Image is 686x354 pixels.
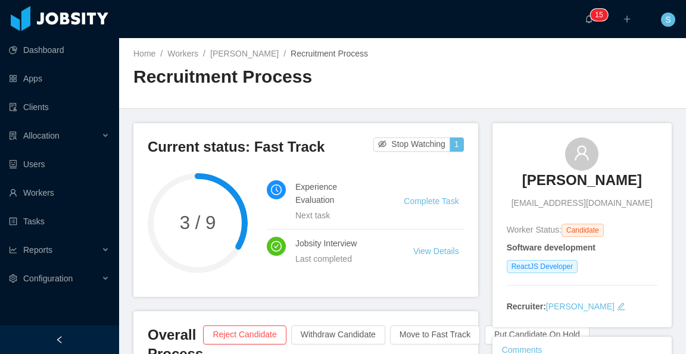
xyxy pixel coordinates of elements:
[373,137,450,152] button: icon: eye-invisibleStop Watching
[148,214,248,232] span: 3 / 9
[522,171,642,190] h3: [PERSON_NAME]
[160,49,163,58] span: /
[210,49,279,58] a: [PERSON_NAME]
[617,302,625,311] i: icon: edit
[295,180,375,206] h4: Experience Evaluation
[485,325,590,344] button: Put Candidate On Hold
[573,145,590,161] i: icon: user
[450,137,464,152] button: 1
[23,274,73,283] span: Configuration
[9,209,110,233] a: icon: profileTasks
[507,225,562,234] span: Worker Status:
[522,171,642,197] a: [PERSON_NAME]
[23,245,52,255] span: Reports
[133,65,403,89] h2: Recruitment Process
[390,325,480,344] button: Move to Fast Track
[203,325,286,344] button: Reject Candidate
[133,49,155,58] a: Home
[271,184,282,195] i: icon: clock-circle
[562,224,604,237] span: Candidate
[271,241,282,252] i: icon: check-circle
[148,137,373,156] h3: Current status: Fast Track
[599,9,603,21] p: 5
[595,9,599,21] p: 1
[512,197,653,209] span: [EMAIL_ADDRESS][DOMAIN_NAME]
[9,152,110,176] a: icon: robotUsers
[546,302,615,311] a: [PERSON_NAME]
[507,302,546,311] strong: Recruiter:
[291,325,385,344] button: Withdraw Candidate
[295,209,375,222] div: Next task
[167,49,198,58] a: Workers
[507,243,595,252] strong: Software development
[9,181,110,205] a: icon: userWorkers
[9,95,110,119] a: icon: auditClients
[507,260,578,273] span: ReactJS Developer
[665,12,671,27] span: S
[291,49,368,58] span: Recruitment Process
[9,274,17,283] i: icon: setting
[9,67,110,90] a: icon: appstoreApps
[9,246,17,254] i: icon: line-chart
[9,131,17,140] i: icon: solution
[623,15,631,23] i: icon: plus
[23,131,60,140] span: Allocation
[283,49,286,58] span: /
[585,15,593,23] i: icon: bell
[9,38,110,62] a: icon: pie-chartDashboard
[590,9,607,21] sup: 15
[295,252,385,265] div: Last completed
[295,237,385,250] h4: Jobsity Interview
[404,196,459,206] a: Complete Task
[203,49,205,58] span: /
[413,246,459,256] a: View Details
